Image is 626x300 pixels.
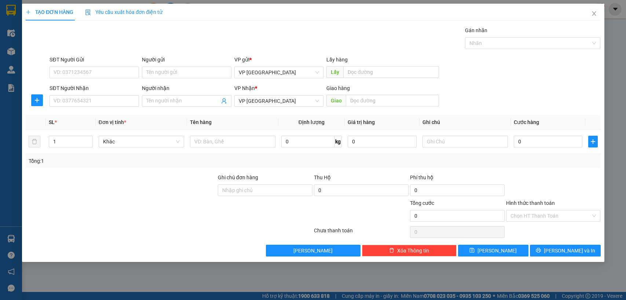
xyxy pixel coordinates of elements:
label: Ghi chú đơn hàng [218,175,258,180]
div: Người nhận [142,84,231,92]
div: VP gửi [234,56,324,64]
span: Lấy [326,66,343,78]
th: Ghi chú [419,115,510,130]
span: Yêu cầu xuất hóa đơn điện tử [85,9,162,15]
span: VP Lộc Ninh [239,95,319,106]
button: deleteXóa Thông tin [362,245,456,256]
span: Giá trị hàng [348,119,375,125]
span: [PERSON_NAME] [293,247,333,255]
span: Xóa Thông tin [397,247,429,255]
span: TẠO ĐƠN HÀNG [26,9,73,15]
div: SĐT Người Gửi [50,56,139,64]
span: plus [31,97,42,103]
span: save [469,248,475,254]
span: printer [536,248,541,254]
div: Tổng: 1 [29,157,242,165]
div: SĐT Người Nhận [50,84,139,92]
span: Khác [103,136,180,147]
span: delete [389,248,394,254]
span: [PERSON_NAME] [477,247,517,255]
button: plus [588,136,597,147]
span: close [591,11,597,16]
button: [PERSON_NAME] [266,245,360,256]
button: Close [583,4,604,24]
div: Phí thu hộ [410,173,504,184]
input: VD: Bàn, Ghế [190,136,275,147]
input: Ghi Chú [422,136,508,147]
span: user-add [221,98,227,104]
span: [PERSON_NAME] và In [544,247,595,255]
button: plus [31,94,43,106]
span: SL [49,119,55,125]
input: Dọc đường [343,66,439,78]
button: delete [29,136,40,147]
div: Chưa thanh toán [313,226,409,239]
span: Tổng cước [410,200,434,206]
span: Định lượng [299,119,325,125]
span: VP Nhận [234,85,255,91]
input: 0 [348,136,417,147]
span: plus [589,139,597,145]
span: Tên hàng [190,119,212,125]
label: Gán nhãn [465,27,487,33]
span: VP Sài Gòn [239,67,319,78]
input: Ghi chú đơn hàng [218,184,312,196]
span: kg [334,136,342,147]
span: Giao hàng [326,85,350,91]
span: Giao [326,95,346,106]
span: Thu Hộ [314,175,330,180]
img: icon [85,10,91,15]
span: Cước hàng [513,119,539,125]
span: down [87,142,91,147]
span: Increase Value [84,136,92,142]
span: Decrease Value [84,142,92,147]
label: Hình thức thanh toán [506,200,554,206]
button: printer[PERSON_NAME] và In [530,245,600,256]
span: Lấy hàng [326,57,348,63]
span: Đơn vị tính [99,119,126,125]
input: Dọc đường [346,95,439,106]
button: save[PERSON_NAME] [458,245,528,256]
div: Người gửi [142,56,231,64]
span: up [87,137,91,142]
span: plus [26,10,31,15]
